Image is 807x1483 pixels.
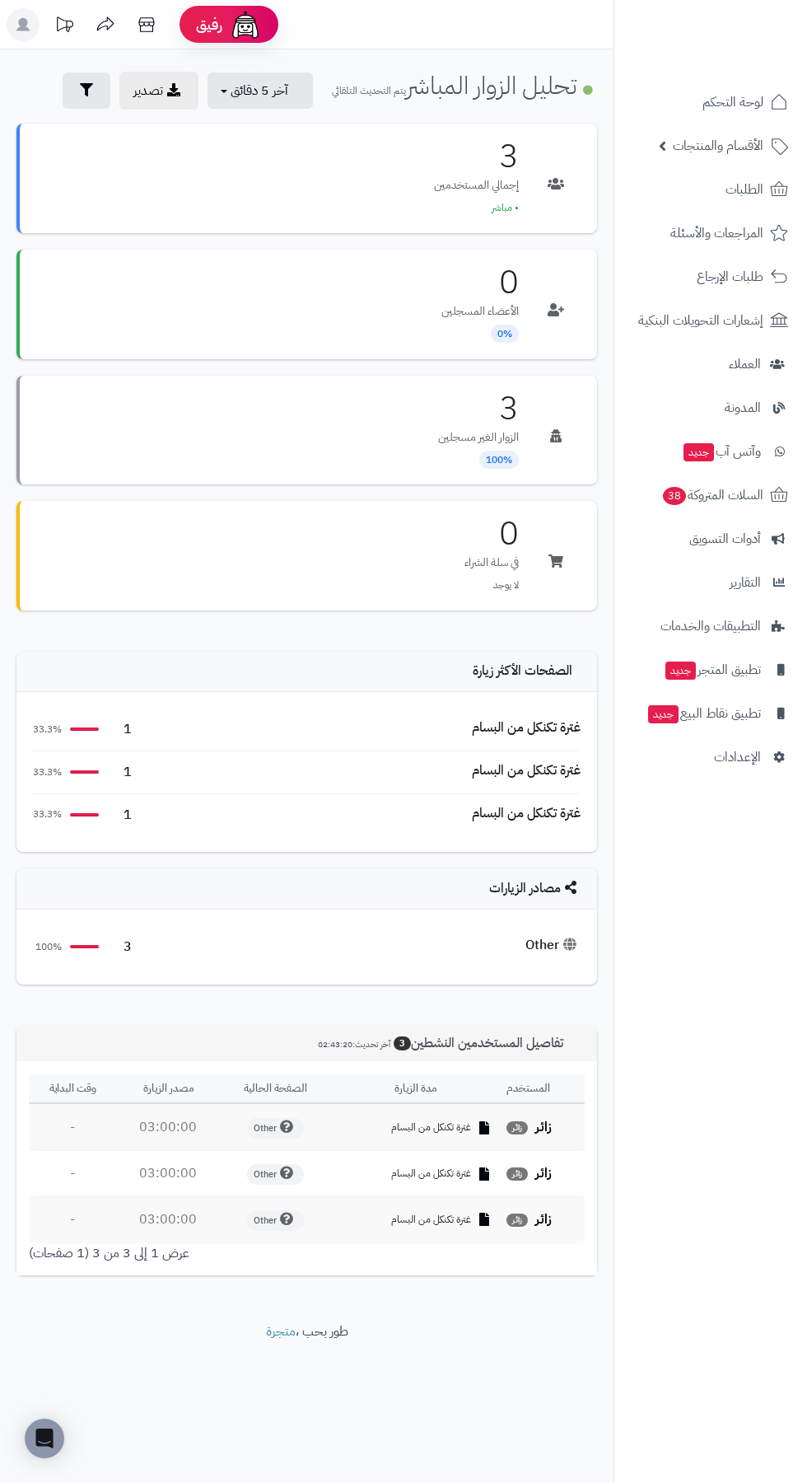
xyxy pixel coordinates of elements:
[673,134,763,157] span: الأقسام والمنتجات
[624,257,797,297] a: طلبات الإرجاع
[506,1214,528,1227] span: زائر
[493,578,519,592] span: لا يوجد
[624,650,797,690] a: تطبيق المتجرجديد
[624,606,797,646] a: التطبيقات والخدمات
[730,571,761,594] span: التقارير
[229,8,262,41] img: ai-face.png
[525,936,581,955] div: Other
[438,392,519,425] h3: 3
[33,723,62,737] span: 33.3%
[506,1121,528,1134] span: زائر
[725,396,761,419] span: المدونة
[33,940,62,954] span: 100%
[441,266,519,299] h3: 0
[638,309,763,332] span: إشعارات التحويلات البنكية
[702,91,763,114] span: لوحة التحكم
[670,222,763,245] span: المراجعات والأسئلة
[33,765,62,779] span: 33.3%
[646,702,761,725] span: تطبيق نقاط البيع
[492,200,519,215] span: • مباشر
[682,440,761,463] span: وآتس آب
[116,1151,219,1196] td: 03:00:00
[107,938,132,957] span: 3
[661,484,763,507] span: السلات المتروكة
[491,325,519,343] span: 0%
[332,83,406,98] small: يتم التحديث التلقائي
[624,432,797,471] a: وآتس آبجديد
[107,806,132,825] span: 1
[332,72,597,99] h1: تحليل الزوار المباشر
[729,353,761,376] span: العملاء
[624,170,797,209] a: الطلبات
[624,563,797,602] a: التقارير
[44,8,85,45] a: تحديثات المنصة
[535,1209,552,1229] strong: زائر
[624,737,797,777] a: الإعدادات
[107,720,132,739] span: 1
[695,44,791,79] img: logo-2.png
[116,1197,219,1242] td: 03:00:00
[220,1074,332,1105] th: الصفحة الحالية
[500,1074,585,1105] th: المستخدم
[472,718,581,737] div: غترة تكنكل من البسام
[664,658,761,681] span: تطبيق المتجر
[535,1163,552,1183] strong: زائر
[196,15,222,35] span: رفيق
[247,1164,304,1185] span: Other
[506,1167,528,1181] span: زائر
[434,177,519,194] p: إجمالي المستخدمين
[318,1038,390,1050] small: آخر تحديث:
[438,429,519,446] p: الزوار الغير مسجلين
[391,1167,471,1181] span: غترة تكنكل من البسام
[25,1419,64,1458] div: Open Intercom Messenger
[624,213,797,253] a: المراجعات والأسئلة
[472,804,581,823] div: غترة تكنكل من البسام
[663,487,686,505] span: 38
[535,1117,552,1137] strong: زائر
[665,662,696,680] span: جديد
[624,344,797,384] a: العملاء
[464,517,519,550] h3: 0
[266,1322,296,1341] a: متجرة
[472,761,581,780] div: غترة تكنكل من البسام
[624,388,797,428] a: المدونة
[208,73,313,109] button: آخر 5 دقائق
[660,615,761,638] span: التطبيقات والخدمات
[33,807,62,821] span: 33.3%
[434,140,519,173] h3: 3
[306,1036,585,1051] h3: تفاصيل المستخدمين النشطين
[624,301,797,340] a: إشعارات التحويلات البنكية
[441,303,519,320] p: الأعضاء المسجلين
[331,1074,499,1105] th: مدة الزيارة
[247,1118,304,1139] span: Other
[394,1036,411,1050] span: 3
[624,694,797,733] a: تطبيق نقاط البيعجديد
[70,1163,75,1183] span: -
[624,82,797,122] a: لوحة التحكم
[70,1117,75,1137] span: -
[725,178,763,201] span: الطلبات
[70,1209,75,1229] span: -
[479,451,519,469] span: 100%
[119,72,198,110] a: تصدير
[16,1244,597,1263] div: عرض 1 إلى 3 من 3 (1 صفحات)
[231,81,288,101] span: آخر 5 دقائق
[116,1105,219,1150] td: 03:00:00
[391,1120,471,1134] span: غترة تكنكل من البسام
[683,443,714,461] span: جديد
[318,1038,352,1050] span: 02:43:20
[697,265,763,288] span: طلبات الإرجاع
[624,475,797,515] a: السلات المتروكة38
[689,527,761,550] span: أدوات التسويق
[107,763,132,782] span: 1
[714,746,761,769] span: الإعدادات
[247,1210,304,1231] span: Other
[33,664,581,679] h4: الصفحات الأكثر زيارة
[391,1213,471,1227] span: غترة تكنكل من البسام
[464,554,519,571] p: في سلة الشراء
[33,881,581,896] h4: مصادر الزيارات
[648,705,679,723] span: جديد
[624,519,797,559] a: أدوات التسويق
[116,1074,219,1105] th: مصدر الزيارة
[29,1074,116,1105] th: وقت البداية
